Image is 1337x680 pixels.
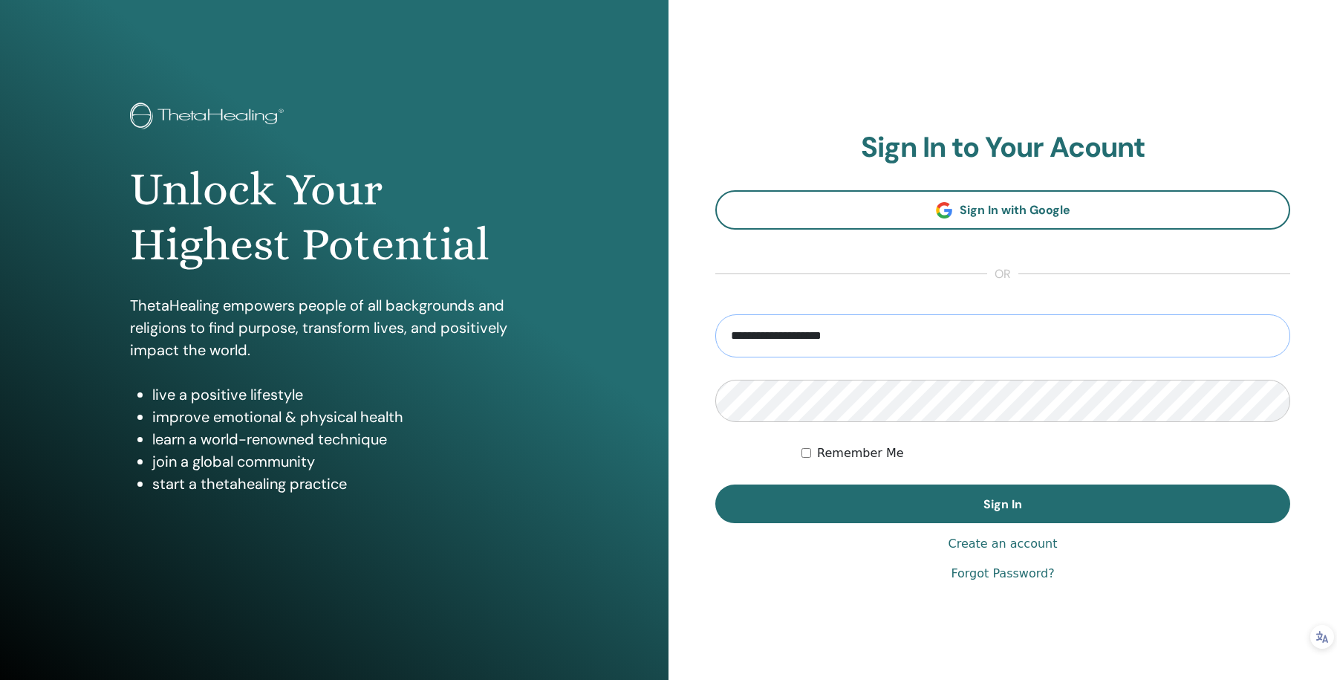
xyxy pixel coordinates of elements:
[152,450,539,473] li: join a global community
[130,162,539,273] h1: Unlock Your Highest Potential
[715,485,1290,523] button: Sign In
[951,565,1054,583] a: Forgot Password?
[987,265,1018,283] span: or
[715,131,1290,165] h2: Sign In to Your Acount
[948,535,1057,553] a: Create an account
[152,406,539,428] li: improve emotional & physical health
[152,428,539,450] li: learn a world-renowned technique
[817,444,904,462] label: Remember Me
[960,202,1070,218] span: Sign In with Google
[715,190,1290,230] a: Sign In with Google
[801,444,1290,462] div: Keep me authenticated indefinitely or until I manually logout
[152,383,539,406] li: live a positive lifestyle
[130,294,539,361] p: ThetaHealing empowers people of all backgrounds and religions to find purpose, transform lives, a...
[152,473,539,495] li: start a thetahealing practice
[983,496,1022,512] span: Sign In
